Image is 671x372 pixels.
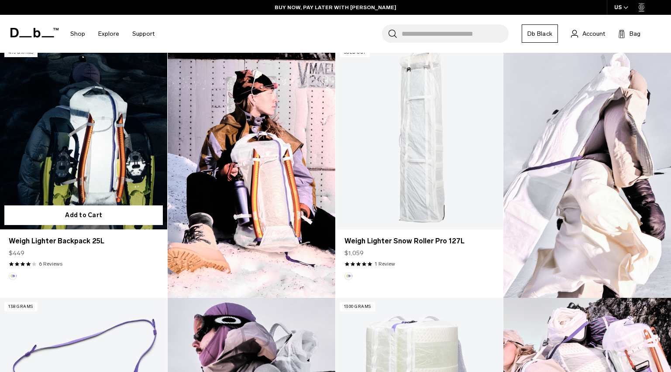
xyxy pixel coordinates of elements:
button: Add to Cart [4,205,163,225]
p: 138 grams [4,302,37,311]
a: Db Black [522,24,558,43]
a: BUY NOW, PAY LATER WITH [PERSON_NAME] [275,3,396,11]
span: $1,059 [344,249,364,258]
span: Bag [630,29,640,38]
nav: Main Navigation [64,15,161,53]
p: 1300 grams [340,302,375,311]
img: Content block image [168,44,335,298]
a: Weigh Lighter Backpack 25L [9,236,158,246]
button: Aurora [344,272,352,280]
button: Aurora [9,272,17,280]
a: Weigh Lighter Snow Roller Pro 127L [336,44,503,229]
span: Account [582,29,605,38]
span: $449 [9,249,24,258]
a: Shop [70,18,85,49]
a: Explore [98,18,119,49]
a: 6 reviews [39,260,62,268]
a: Support [132,18,155,49]
p: 470 grams [4,48,38,57]
button: Bag [618,28,640,39]
p: Sold Out [340,48,370,57]
a: Weigh Lighter Snow Roller Pro 127L [344,236,494,246]
a: Account [571,28,605,39]
a: 1 reviews [375,260,395,268]
img: Content block image [503,44,671,298]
